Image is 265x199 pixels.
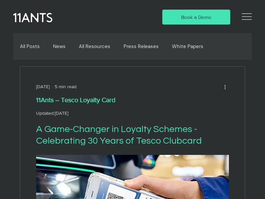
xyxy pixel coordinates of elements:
[36,124,202,146] span: A Game-Changer in Loyalty Schemes - Celebrating 30 Years of Tesco Clubcard
[36,110,229,117] p: Updated:
[55,110,68,116] span: Sep 8
[55,84,77,89] span: 5 min read
[19,33,244,60] nav: Blog
[242,12,252,22] svg: Open Site Navigation
[53,43,66,49] a: News
[221,83,229,91] button: More actions
[79,43,110,49] a: All Resources
[20,43,40,49] a: All Posts
[162,10,230,25] a: Book a Demo
[36,96,229,105] h1: 11Ants – Tesco Loyalty Card
[124,43,159,49] a: Press Releases
[181,14,211,21] span: Book a Demo
[36,84,50,89] span: May 2
[172,43,203,49] a: White Papers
